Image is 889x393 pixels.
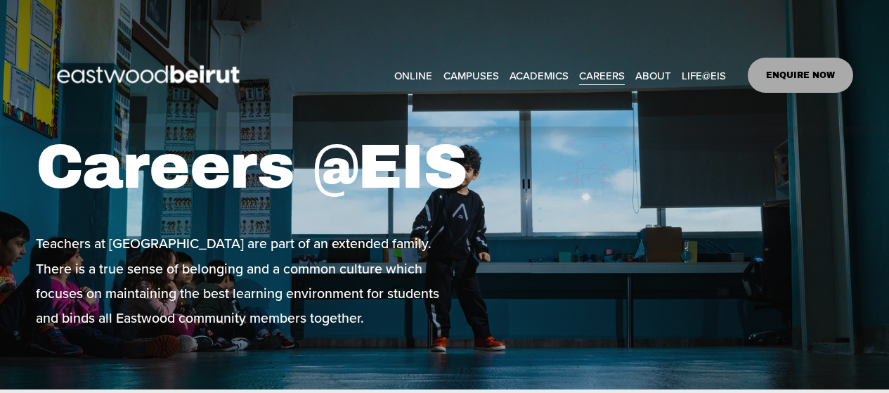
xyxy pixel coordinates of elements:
[443,65,499,86] a: folder dropdown
[36,130,510,204] h1: Careers @EIS
[36,39,265,111] img: EastwoodIS Global Site
[510,66,569,85] span: ACADEMICS
[394,65,432,86] a: ONLINE
[682,65,726,86] a: folder dropdown
[682,66,726,85] span: LIFE@EIS
[635,66,671,85] span: ABOUT
[443,66,499,85] span: CAMPUSES
[635,65,671,86] a: folder dropdown
[748,58,854,93] a: ENQUIRE NOW
[510,65,569,86] a: folder dropdown
[579,65,625,86] a: CAREERS
[36,231,441,330] p: Teachers at [GEOGRAPHIC_DATA] are part of an extended family. There is a true sense of belonging ...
